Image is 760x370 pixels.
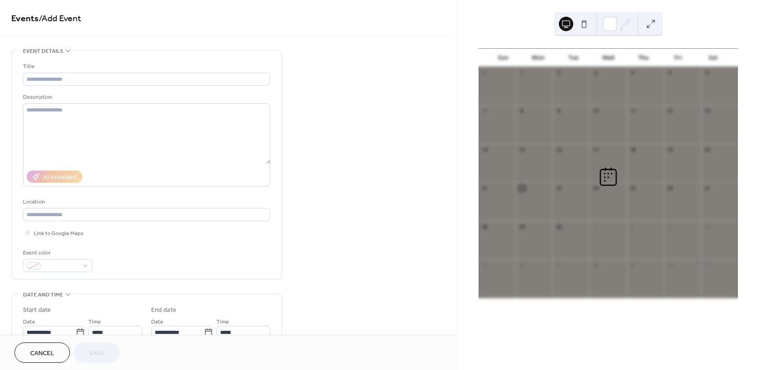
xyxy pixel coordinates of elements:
div: 11 [630,108,636,115]
a: Events [11,10,39,28]
div: 26 [667,185,673,192]
div: Fri [661,49,696,67]
button: Cancel [14,342,70,363]
div: 27 [704,185,710,192]
div: Wed [591,49,626,67]
div: 9 [630,262,636,268]
span: Link to Google Maps [34,229,83,238]
div: Sat [696,49,731,67]
div: 3 [667,223,673,230]
div: Description [23,92,268,102]
div: 20 [704,146,710,153]
div: 2 [630,223,636,230]
div: Tue [556,49,591,67]
div: End date [151,305,176,315]
div: 29 [518,223,525,230]
div: 2 [555,69,562,76]
div: 6 [704,69,710,76]
span: / Add Event [39,10,81,28]
div: 13 [704,108,710,115]
div: 19 [667,146,673,153]
div: 10 [592,108,599,115]
div: Sun [486,49,521,67]
div: Thu [626,49,661,67]
div: 4 [704,223,710,230]
div: 9 [555,108,562,115]
div: Start date [23,305,51,315]
div: 22 [518,185,525,192]
div: 16 [555,146,562,153]
div: 17 [592,146,599,153]
span: Time [216,317,229,327]
div: 1 [518,69,525,76]
div: 1 [592,223,599,230]
div: 15 [518,146,525,153]
div: 31 [481,69,488,76]
div: 24 [592,185,599,192]
div: 25 [630,185,636,192]
div: 5 [667,69,673,76]
span: Event details [23,46,63,56]
div: 28 [481,223,488,230]
div: 7 [555,262,562,268]
div: Title [23,62,268,71]
div: 11 [704,262,710,268]
div: 5 [481,262,488,268]
span: Date [23,317,35,327]
div: Location [23,197,268,207]
div: Event color [23,248,91,258]
div: 10 [667,262,673,268]
div: 18 [630,146,636,153]
div: 14 [481,146,488,153]
div: 12 [667,108,673,115]
span: Time [88,317,101,327]
div: Mon [521,49,556,67]
div: 3 [592,69,599,76]
span: Cancel [30,349,54,358]
div: 8 [518,108,525,115]
div: 21 [481,185,488,192]
div: 8 [592,262,599,268]
div: 4 [630,69,636,76]
div: 30 [555,223,562,230]
span: Date [151,317,163,327]
div: 6 [518,262,525,268]
div: 7 [481,108,488,115]
span: Date and time [23,290,63,300]
div: 23 [555,185,562,192]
